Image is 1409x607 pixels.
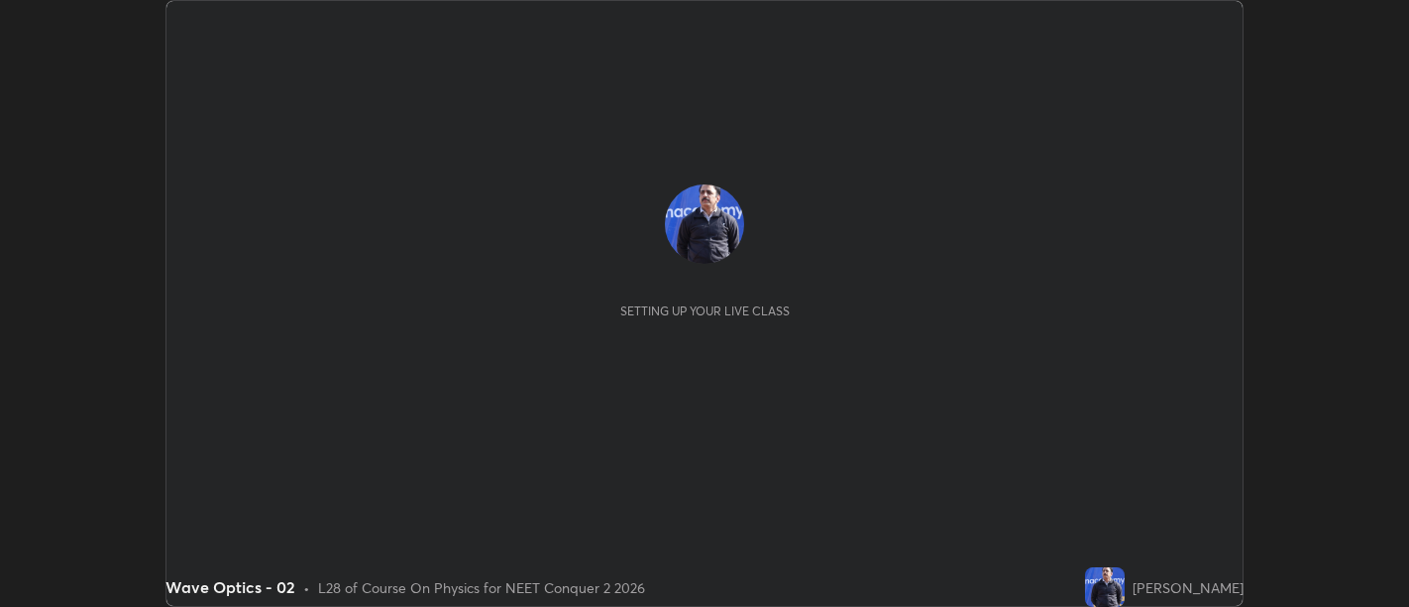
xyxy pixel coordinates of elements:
div: • [303,577,310,598]
img: 0fac2fe1a61b44c9b83749fbfb6ae1ce.jpg [665,184,744,264]
div: [PERSON_NAME] [1133,577,1244,598]
div: Setting up your live class [620,303,790,318]
div: Wave Optics - 02 [165,575,295,599]
img: 0fac2fe1a61b44c9b83749fbfb6ae1ce.jpg [1085,567,1125,607]
div: L28 of Course On Physics for NEET Conquer 2 2026 [318,577,645,598]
